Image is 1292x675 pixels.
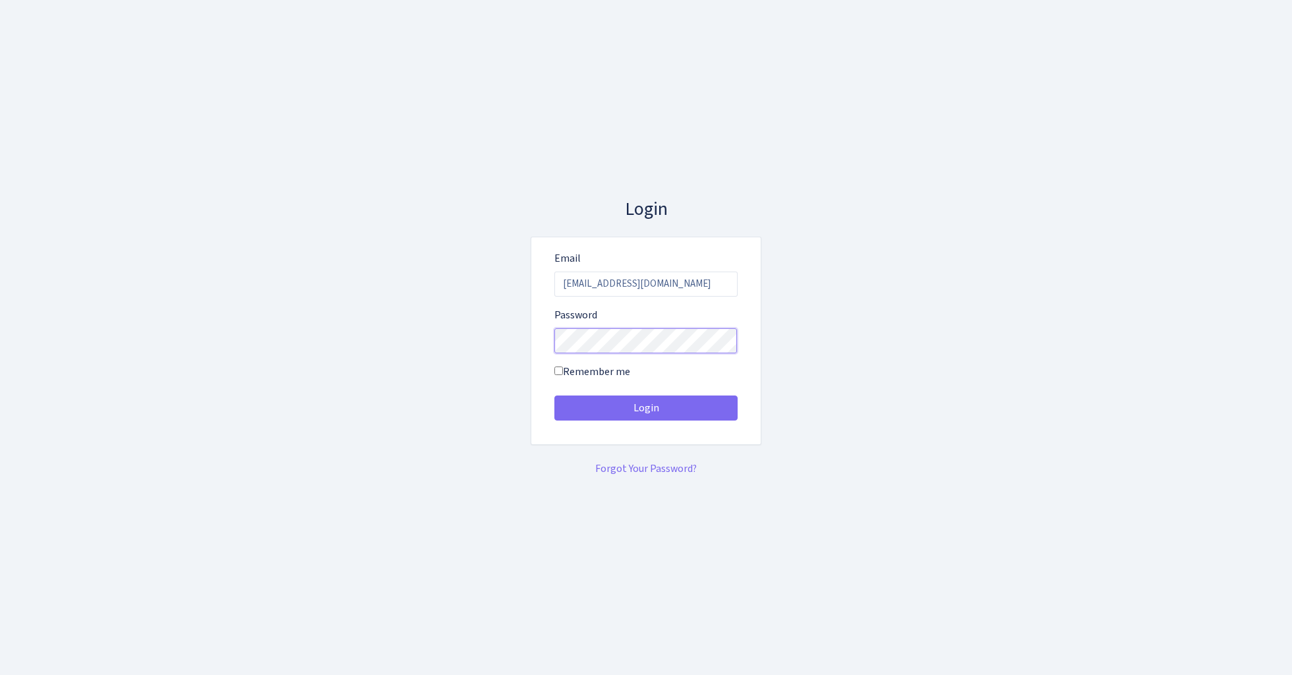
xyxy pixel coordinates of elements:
[531,198,761,221] h3: Login
[554,307,597,323] label: Password
[554,364,630,380] label: Remember me
[554,396,738,421] button: Login
[554,367,563,375] input: Remember me
[595,461,697,476] a: Forgot Your Password?
[554,250,581,266] label: Email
